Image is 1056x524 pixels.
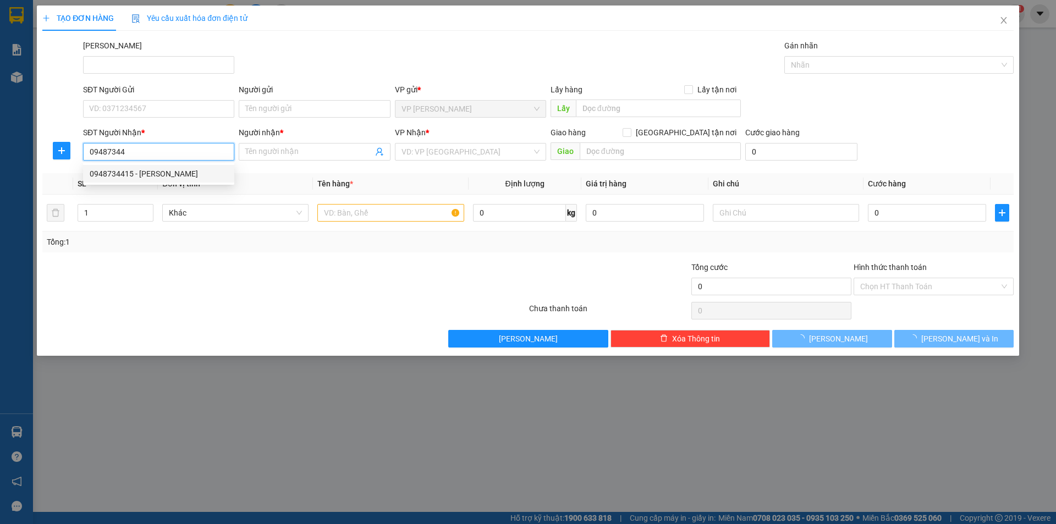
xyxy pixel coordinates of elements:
[921,333,998,345] span: [PERSON_NAME] và In
[713,204,859,222] input: Ghi Chú
[239,84,390,96] div: Người gửi
[90,168,228,180] div: 0948734415 - [PERSON_NAME]
[239,126,390,139] div: Người nhận
[745,143,857,161] input: Cước giao hàng
[672,333,720,345] span: Xóa Thông tin
[83,41,142,50] label: Mã ĐH
[772,330,892,348] button: [PERSON_NAME]
[375,147,384,156] span: user-add
[745,128,800,137] label: Cước giao hàng
[395,128,426,137] span: VP Nhận
[83,165,234,183] div: 0948734415 - MINH NGUYỆT
[691,263,728,272] span: Tổng cước
[586,204,704,222] input: 0
[909,334,921,342] span: loading
[854,263,927,272] label: Hình thức thanh toán
[566,204,577,222] span: kg
[708,173,864,195] th: Ghi chú
[868,179,906,188] span: Cước hàng
[999,16,1008,25] span: close
[131,14,140,23] img: icon
[395,84,546,96] div: VP gửi
[996,208,1009,217] span: plus
[5,59,76,96] li: VP VP [PERSON_NAME] Lão
[317,204,464,222] input: VD: Bàn, Ghế
[402,101,540,117] span: VP Phạm Ngũ Lão
[610,330,771,348] button: deleteXóa Thông tin
[551,128,586,137] span: Giao hàng
[894,330,1014,348] button: [PERSON_NAME] và In
[47,204,64,222] button: delete
[551,142,580,160] span: Giao
[5,5,159,47] li: Nam Hải Limousine
[78,179,86,188] span: SL
[42,14,114,23] span: TẠO ĐƠN HÀNG
[448,330,608,348] button: [PERSON_NAME]
[576,100,741,117] input: Dọc đường
[42,14,50,22] span: plus
[580,142,741,160] input: Dọc đường
[131,14,248,23] span: Yêu cầu xuất hóa đơn điện tử
[995,204,1009,222] button: plus
[631,126,741,139] span: [GEOGRAPHIC_DATA] tận nơi
[499,333,558,345] span: [PERSON_NAME]
[169,205,302,221] span: Khác
[47,236,408,248] div: Tổng: 1
[660,334,668,343] span: delete
[317,179,353,188] span: Tên hàng
[988,5,1019,36] button: Close
[528,302,690,322] div: Chưa thanh toán
[551,100,576,117] span: Lấy
[586,179,626,188] span: Giá trị hàng
[809,333,868,345] span: [PERSON_NAME]
[83,84,234,96] div: SĐT Người Gửi
[5,5,44,44] img: logo.jpg
[784,41,818,50] label: Gán nhãn
[693,84,741,96] span: Lấy tận nơi
[53,146,70,155] span: plus
[83,56,234,74] input: Mã ĐH
[53,142,70,159] button: plus
[83,126,234,139] div: SĐT Người Nhận
[76,59,146,84] li: VP VP [PERSON_NAME]
[505,179,544,188] span: Định lượng
[797,334,809,342] span: loading
[551,85,582,94] span: Lấy hàng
